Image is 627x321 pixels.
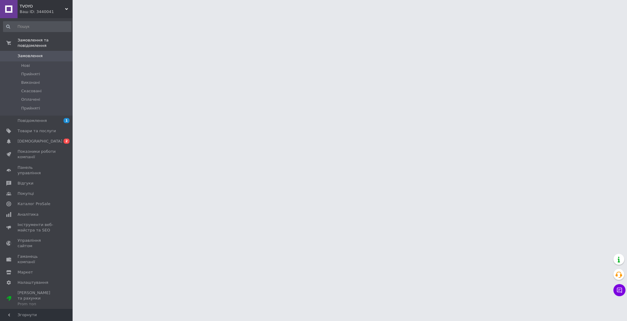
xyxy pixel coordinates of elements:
span: Повідомлення [18,118,47,123]
span: Гаманець компанії [18,254,56,265]
span: Виконані [21,80,40,85]
button: Чат з покупцем [613,284,625,296]
span: Замовлення та повідомлення [18,38,73,48]
span: Товари та послуги [18,128,56,134]
span: Нові [21,63,30,68]
span: Скасовані [21,88,42,94]
span: Налаштування [18,280,48,285]
span: Інструменти веб-майстра та SEO [18,222,56,233]
span: 2 [64,139,70,144]
span: 1 [64,118,70,123]
span: Панель управління [18,165,56,176]
span: Оплачені [21,97,40,102]
span: Каталог ProSale [18,201,50,207]
span: Показники роботи компанії [18,149,56,160]
span: Маркет [18,270,33,275]
span: TVOYO [20,4,65,9]
span: Прийняті [21,71,40,77]
span: Замовлення [18,53,43,59]
div: Prom топ [18,301,56,307]
span: [DEMOGRAPHIC_DATA] [18,139,62,144]
span: [PERSON_NAME] та рахунки [18,290,56,307]
span: Аналітика [18,212,38,217]
span: Покупці [18,191,34,196]
input: Пошук [3,21,71,32]
span: Відгуки [18,181,33,186]
span: Прийняті [21,106,40,111]
div: Ваш ID: 3440041 [20,9,73,15]
span: Управління сайтом [18,238,56,249]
